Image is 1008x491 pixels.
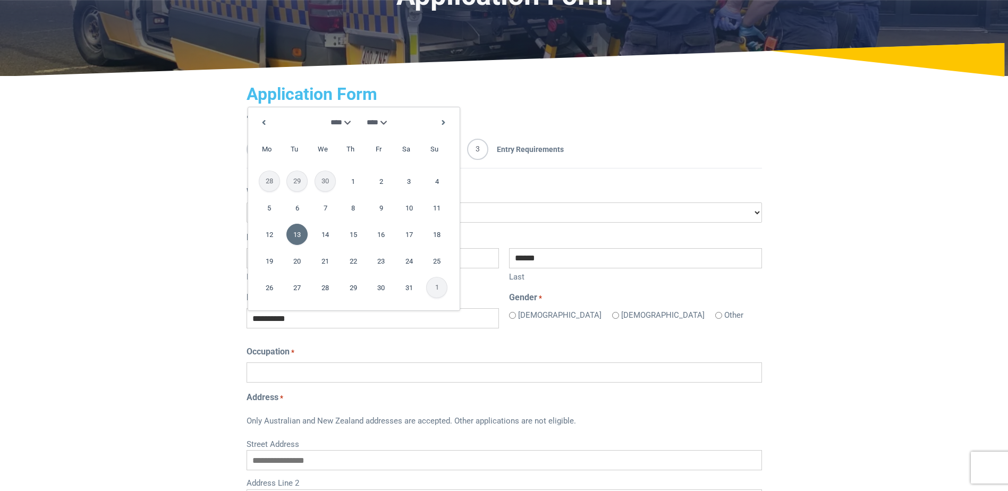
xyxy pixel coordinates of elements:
a: 27 [286,277,308,298]
a: 16 [370,224,392,245]
a: 2 [370,171,392,192]
a: Previous [256,115,272,131]
a: 26 [259,277,280,298]
a: 1 [343,171,364,192]
select: Select year [367,117,390,128]
a: 13 [286,224,308,245]
label: Last [509,268,761,283]
a: 30 [370,277,392,298]
span: Wednesday [312,139,333,160]
span: Entry Requirements [488,139,564,160]
span: Tuesday [284,139,305,160]
a: 31 [399,277,420,298]
label: Which course are you applying for? [247,185,386,198]
a: 28 [315,277,336,298]
label: Street Address [247,436,762,451]
span: 30 [315,171,336,192]
a: 12 [259,224,280,245]
a: 25 [426,250,447,272]
span: 1 [426,277,447,298]
p: " " indicates required fields [247,113,762,126]
span: Sunday [423,139,445,160]
span: Thursday [340,139,361,160]
a: 20 [286,250,308,272]
span: Saturday [396,139,417,160]
select: Select month [317,117,354,128]
span: 3 [467,139,488,160]
a: 8 [343,197,364,218]
a: 9 [370,197,392,218]
a: 23 [370,250,392,272]
a: 29 [343,277,364,298]
legend: Name [247,231,762,244]
a: 14 [315,224,336,245]
span: Friday [368,139,389,160]
label: [DEMOGRAPHIC_DATA] [621,309,705,321]
a: 22 [343,250,364,272]
a: 15 [343,224,364,245]
label: First [247,268,499,283]
label: Occupation [247,345,294,358]
label: [DEMOGRAPHIC_DATA] [518,309,602,321]
a: 4 [426,171,447,192]
span: 29 [286,171,308,192]
a: 10 [399,197,420,218]
a: 19 [259,250,280,272]
a: 11 [426,197,447,218]
label: Other [724,309,743,321]
label: Date of Birth [247,291,299,304]
div: Only Australian and New Zealand addresses are accepted. Other applications are not eligible. [247,408,762,436]
a: 21 [315,250,336,272]
legend: Address [247,391,762,404]
span: 1 [247,139,268,160]
a: 7 [315,197,336,218]
label: Address Line 2 [247,475,762,489]
a: 24 [399,250,420,272]
legend: Gender [509,291,761,304]
h2: Application Form [247,84,762,104]
a: 6 [286,197,308,218]
a: 3 [399,171,420,192]
a: Next [436,115,452,131]
a: 18 [426,224,447,245]
a: 5 [259,197,280,218]
span: 28 [259,171,280,192]
a: 17 [399,224,420,245]
span: Monday [256,139,277,160]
